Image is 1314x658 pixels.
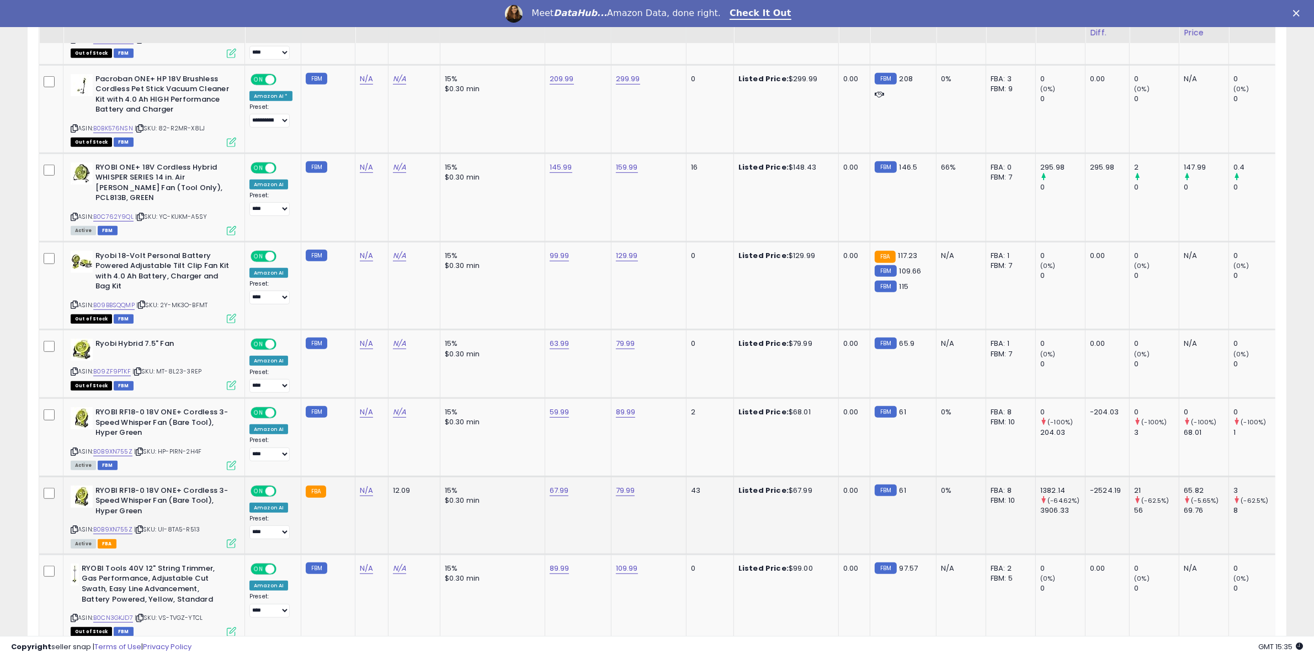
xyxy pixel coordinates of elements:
[393,73,406,85] a: N/A
[252,163,265,172] span: ON
[738,250,789,261] b: Listed Price:
[249,180,288,189] div: Amazon AI
[306,250,327,261] small: FBM
[98,226,118,235] span: FBM
[114,314,134,324] span: FBM
[843,339,861,349] div: 0.00
[1134,251,1179,261] div: 0
[550,485,569,496] a: 67.99
[1134,339,1179,349] div: 0
[71,486,236,547] div: ASIN:
[71,138,112,147] span: All listings that are currently out of stock and unavailable for purchase on Amazon
[1090,407,1121,417] div: -204.03
[393,486,432,496] div: 12.09
[691,339,725,349] div: 0
[306,73,327,85] small: FBM
[71,486,93,508] img: 41EgobQidnL._SL40_.jpg
[1134,85,1150,93] small: (0%)
[249,35,292,60] div: Preset:
[94,641,141,652] a: Terms of Use
[941,74,977,84] div: 0%
[93,367,131,376] a: B09ZF9PTKF
[554,8,607,18] i: DataHub...
[71,339,93,361] img: 41ejg-uQIbL._SL40_.jpg
[1134,350,1150,359] small: (0%)
[1233,94,1278,104] div: 0
[531,8,721,19] div: Meet Amazon Data, done right.
[550,407,570,418] a: 59.99
[991,417,1027,427] div: FBM: 10
[616,250,638,261] a: 129.99
[738,74,830,84] div: $299.99
[360,73,373,85] a: N/A
[360,407,373,418] a: N/A
[900,281,908,292] span: 115
[71,162,93,185] img: 51ZM4QwQrFL._SL40_.jpg
[445,339,536,349] div: 15%
[1142,496,1169,505] small: (-62.5%)
[1134,182,1179,192] div: 0
[738,251,830,261] div: $129.99
[445,407,536,417] div: 15%
[1040,261,1056,270] small: (0%)
[1233,74,1278,84] div: 0
[1233,271,1278,281] div: 0
[95,407,230,441] b: RYOBI RF18-0 18V ONE+ Cordless 3-Speed Whisper Fan (Bare Tool), Hyper Green
[1233,251,1278,261] div: 0
[1134,506,1179,515] div: 56
[1047,418,1073,427] small: (-100%)
[1191,496,1219,505] small: (-5.65%)
[898,250,918,261] span: 117.23
[71,564,79,586] img: 21PquSeONHL._SL40_.jpg
[11,641,51,652] strong: Copyright
[393,250,406,261] a: N/A
[1134,574,1150,583] small: (0%)
[550,162,572,173] a: 145.99
[445,417,536,427] div: $0.30 min
[991,486,1027,496] div: FBA: 8
[134,447,201,456] span: | SKU: HP-PIRN-2H4F
[360,338,373,349] a: N/A
[1233,350,1249,359] small: (0%)
[71,6,236,57] div: ASIN:
[691,251,725,261] div: 0
[275,340,292,349] span: OFF
[991,573,1027,583] div: FBM: 5
[95,486,230,519] b: RYOBI RF18-0 18V ONE+ Cordless 3-Speed Whisper Fan (Bare Tool), Hyper Green
[1233,486,1278,496] div: 3
[691,564,725,573] div: 0
[306,338,327,349] small: FBM
[1184,182,1228,192] div: 0
[1184,486,1228,496] div: 65.82
[738,407,830,417] div: $68.01
[275,163,292,172] span: OFF
[252,340,265,349] span: ON
[941,162,977,172] div: 66%
[738,73,789,84] b: Listed Price:
[941,486,977,496] div: 0%
[1293,10,1304,17] div: Close
[275,486,292,496] span: OFF
[616,407,636,418] a: 89.99
[249,192,292,217] div: Preset:
[393,162,406,173] a: N/A
[1184,564,1220,573] div: N/A
[941,407,977,417] div: 0%
[445,496,536,506] div: $0.30 min
[71,74,93,96] img: 31YArFpSGfL._SL40_.jpg
[900,338,915,349] span: 65.9
[738,162,830,172] div: $148.43
[1233,85,1249,93] small: (0%)
[875,161,896,173] small: FBM
[275,75,292,84] span: OFF
[95,162,230,206] b: RYOBI ONE+ 18V Cordless Hybrid WHISPER SERIES 14 in. Air [PERSON_NAME] Fan (Tool Only), PCL813B, ...
[1134,407,1179,417] div: 0
[393,407,406,418] a: N/A
[616,338,635,349] a: 79.99
[98,539,116,549] span: FBA
[82,564,216,607] b: RYOBI Tools 40V 12" String Trimmer, Gas Performance, Adjustable Cut Swath, Easy Line Advancement,...
[1040,182,1085,192] div: 0
[135,212,207,221] span: | SKU: YC-KUKM-A5SY
[93,301,135,310] a: B09BBSQQMP
[249,593,292,618] div: Preset:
